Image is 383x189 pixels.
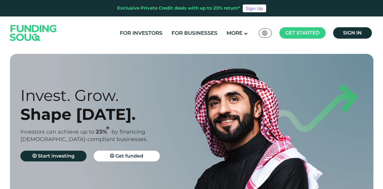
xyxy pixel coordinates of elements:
[117,5,240,12] div: Exclusive Private Credit deals with up to 23% return*
[20,151,87,161] a: Start investing
[20,105,202,124] div: Shape [DATE].
[118,28,164,38] a: For Investors
[20,128,94,135] span: Investors can achieve up to
[243,4,266,12] a: Sign Up
[170,28,219,38] a: For Businesses
[285,30,320,36] span: Get started
[96,128,111,135] span: 23%
[262,31,267,36] img: SA Flag
[106,126,109,130] i: 23% IRR (expected) ~ 15% Net yield (expected)
[226,30,242,36] span: More
[38,153,74,159] span: Start investing
[94,151,160,161] a: Get funded
[20,128,147,143] span: by financing [DEMOGRAPHIC_DATA]-compliant businesses.
[333,27,372,39] a: Sign in
[343,30,362,36] span: Sign in
[20,86,202,105] div: Invest. Grow.
[4,18,63,48] img: Logo
[115,153,143,159] span: Get funded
